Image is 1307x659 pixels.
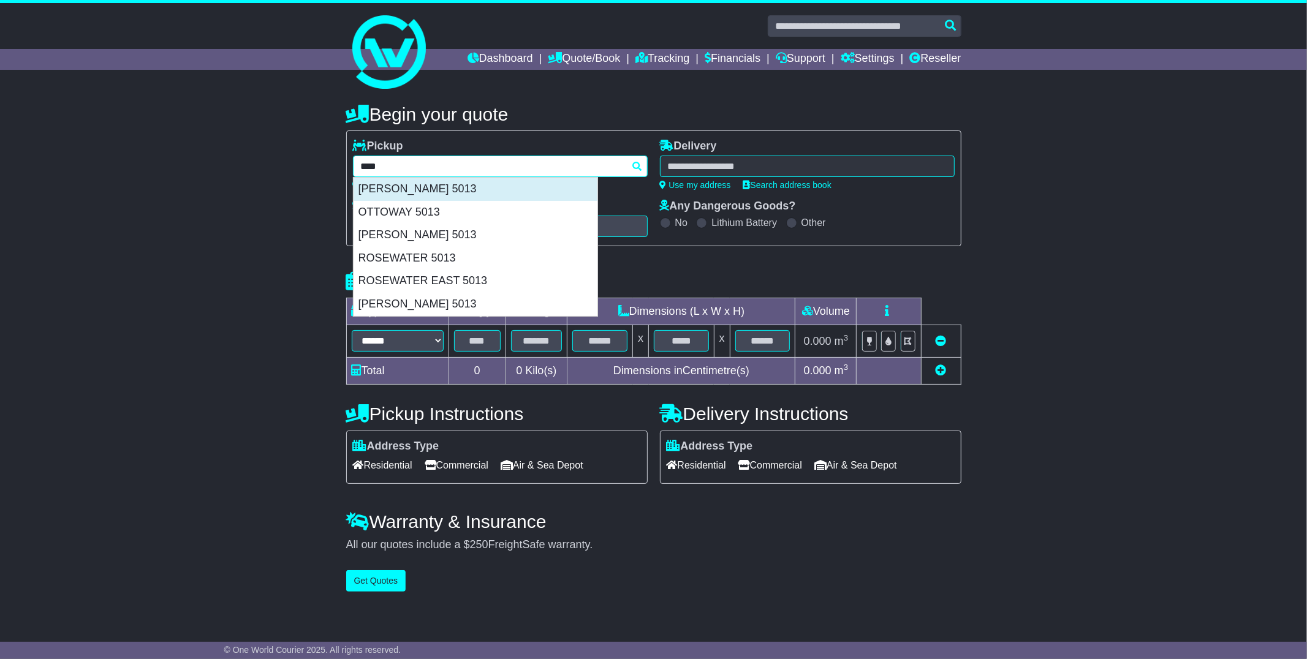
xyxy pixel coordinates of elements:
span: 0 [516,364,522,377]
a: Support [776,49,825,70]
div: [PERSON_NAME] 5013 [354,178,597,201]
h4: Package details | [346,271,500,292]
td: Total [346,357,449,384]
a: Dashboard [468,49,533,70]
label: Any Dangerous Goods? [660,200,796,213]
a: Add new item [936,364,947,377]
span: 0.000 [804,335,832,347]
span: m [835,335,849,347]
button: Get Quotes [346,570,406,592]
td: Type [346,298,449,325]
td: x [633,325,649,357]
div: ROSEWATER 5013 [354,247,597,270]
td: Dimensions in Centimetre(s) [567,357,795,384]
div: OTTOWAY 5013 [354,201,597,224]
span: Residential [353,456,412,475]
span: 250 [470,538,488,551]
sup: 3 [844,363,849,372]
span: m [835,364,849,377]
a: Search address book [743,180,832,190]
label: No [675,217,688,228]
td: 0 [449,357,506,384]
label: Address Type [667,440,753,453]
sup: 3 [844,333,849,342]
label: Pickup [353,140,403,153]
div: ROSEWATER EAST 5013 [354,269,597,293]
td: Kilo(s) [506,357,567,384]
span: Commercial [738,456,802,475]
span: Commercial [425,456,488,475]
td: Volume [795,298,857,325]
div: [PERSON_NAME] 5013 [354,224,597,247]
span: Residential [667,456,726,475]
td: Dimensions (L x W x H) [567,298,795,325]
a: Quote/Book [548,49,620,70]
a: Financials [705,49,760,70]
label: Address Type [353,440,439,453]
div: [PERSON_NAME] 5013 [354,293,597,316]
h4: Delivery Instructions [660,404,961,424]
h4: Begin your quote [346,104,961,124]
span: Air & Sea Depot [501,456,583,475]
label: Delivery [660,140,717,153]
div: All our quotes include a $ FreightSafe warranty. [346,538,961,552]
span: Air & Sea Depot [814,456,897,475]
h4: Warranty & Insurance [346,511,961,532]
a: Tracking [635,49,689,70]
td: x [714,325,730,357]
a: Reseller [909,49,961,70]
a: Use my address [660,180,731,190]
span: © One World Courier 2025. All rights reserved. [224,645,401,655]
a: Settings [841,49,895,70]
h4: Pickup Instructions [346,404,648,424]
span: 0.000 [804,364,832,377]
label: Lithium Battery [711,217,777,228]
typeahead: Please provide city [353,156,648,177]
a: Remove this item [936,335,947,347]
label: Other [801,217,826,228]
